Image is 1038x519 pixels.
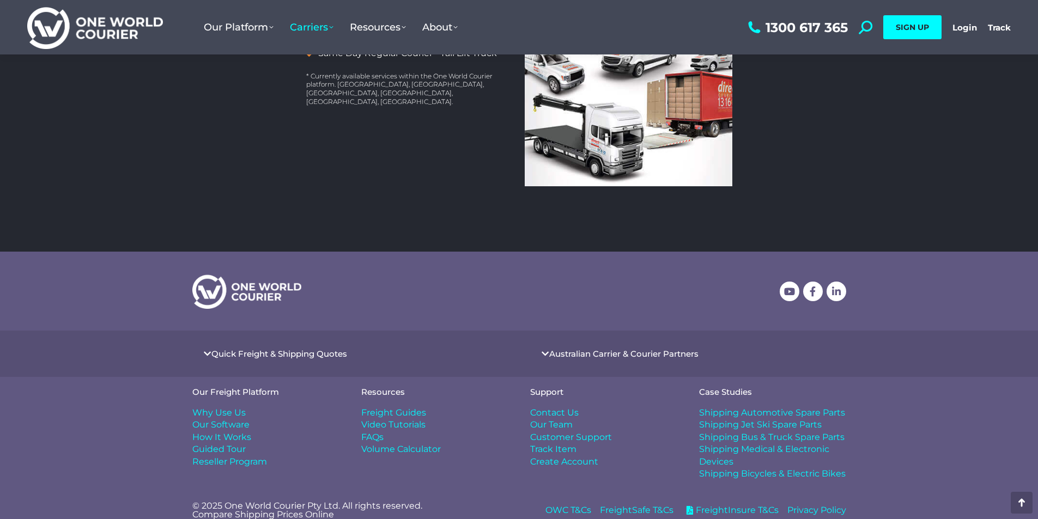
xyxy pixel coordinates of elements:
[787,504,846,516] a: Privacy Policy
[600,504,673,516] a: FreightSafe T&Cs
[361,443,508,455] a: Volume Calculator
[361,431,384,443] span: FAQs
[192,456,339,468] a: Reseller Program
[361,419,426,431] span: Video Tutorials
[699,468,846,480] a: Shipping Bicycles & Electric Bikes
[530,443,576,455] span: Track Item
[952,22,977,33] a: Login
[192,388,339,396] h4: Our Freight Platform
[192,443,246,455] span: Guided Tour
[361,443,441,455] span: Volume Calculator
[192,431,251,443] span: How It Works
[682,504,779,516] a: FreightInsure T&Cs
[530,431,677,443] a: Customer Support
[361,407,426,419] span: Freight Guides
[361,388,508,396] h4: Resources
[27,5,163,50] img: One World Courier
[530,419,573,431] span: Our Team
[699,431,845,443] span: Shipping Bus & Truck Spare Parts
[699,443,846,468] a: Shipping Medical & Electronic Devices
[192,419,250,431] span: Our Software
[699,431,846,443] a: Shipping Bus & Truck Spare Parts
[530,456,598,468] span: Create Account
[699,388,846,396] h4: Case Studies
[699,419,846,431] a: Shipping Jet Ski Spare Parts
[549,350,699,358] a: Australian Carrier & Courier Partners
[196,10,282,44] a: Our Platform
[745,21,848,34] a: 1300 617 365
[530,388,677,396] h4: Support
[422,21,458,33] span: About
[350,21,406,33] span: Resources
[342,10,414,44] a: Resources
[192,502,508,519] p: © 2025 One World Courier Pty Ltd. All rights reserved. Compare Shipping Prices Online
[896,22,929,32] span: SIGN UP
[192,443,339,455] a: Guided Tour
[530,407,579,419] span: Contact Us
[699,419,822,431] span: Shipping Jet Ski Spare Parts
[530,407,677,419] a: Contact Us
[699,407,845,419] span: Shipping Automotive Spare Parts
[361,407,508,419] a: Freight Guides
[361,431,508,443] a: FAQs
[192,407,339,419] a: Why Use Us
[699,407,846,419] a: Shipping Automotive Spare Parts
[211,350,347,358] a: Quick Freight & Shipping Quotes
[530,431,612,443] span: Customer Support
[306,72,514,106] p: * Currently available services within the One World Courier platform. [GEOGRAPHIC_DATA], [GEOGRAP...
[530,419,677,431] a: Our Team
[545,504,591,516] a: OWC T&Cs
[530,443,677,455] a: Track Item
[204,21,274,33] span: Our Platform
[693,504,779,516] span: FreightInsure T&Cs
[192,419,339,431] a: Our Software
[282,10,342,44] a: Carriers
[530,456,677,468] a: Create Account
[192,407,246,419] span: Why Use Us
[192,431,339,443] a: How It Works
[988,22,1011,33] a: Track
[883,15,942,39] a: SIGN UP
[414,10,466,44] a: About
[361,419,508,431] a: Video Tutorials
[192,456,267,468] span: Reseller Program
[290,21,333,33] span: Carriers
